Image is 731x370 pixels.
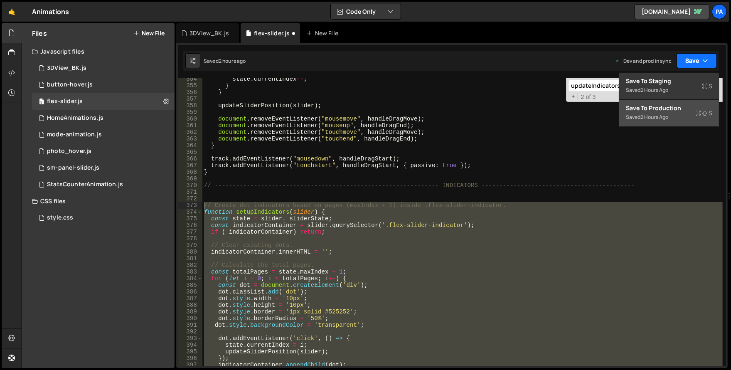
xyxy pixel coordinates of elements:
div: 12786/31289.js [32,110,175,126]
div: 2 hours ago [640,86,668,94]
div: 372 [178,195,202,202]
div: flex-slider.js [254,29,290,37]
div: 12786/34430.js [32,176,175,193]
div: 363 [178,136,202,142]
div: 374 [178,209,202,215]
div: Saved [204,57,246,64]
div: 368 [178,169,202,175]
div: 385 [178,282,202,289]
div: 358 [178,102,202,109]
a: Pa [712,4,727,19]
div: 367 [178,162,202,169]
div: 386 [178,289,202,295]
div: 373 [178,202,202,209]
h2: Files [32,29,47,38]
div: 393 [178,335,202,342]
div: 375 [178,215,202,222]
div: Saved [626,112,712,122]
div: 394 [178,342,202,348]
div: 392 [178,328,202,335]
div: style.css [47,214,73,222]
div: 3DView_BK.js [190,29,229,37]
div: 376 [178,222,202,229]
div: button-hover.js [47,81,93,89]
div: 361 [178,122,202,129]
div: Animations [32,7,69,17]
div: Save to Production [626,104,712,112]
div: 391 [178,322,202,328]
div: 12786/33199.js [32,93,175,110]
div: mode-animation.js [47,131,102,138]
div: Save to Staging [626,77,712,85]
button: New File [133,30,165,37]
span: Toggle Replace mode [569,93,578,100]
div: 395 [178,348,202,355]
div: Dev and prod in sync [615,57,672,64]
div: HomeAnimations.js [47,114,103,122]
div: 2 hours ago [219,57,246,64]
div: 354 [178,76,202,82]
div: 357 [178,96,202,102]
div: 396 [178,355,202,362]
button: Save [677,53,717,68]
div: 387 [178,295,202,302]
div: 3DView_BK.js [47,64,86,72]
div: 388 [178,302,202,308]
div: 359 [178,109,202,116]
div: 379 [178,242,202,249]
div: 360 [178,116,202,122]
div: 397 [178,362,202,368]
div: 356 [178,89,202,96]
div: 364 [178,142,202,149]
span: S [695,109,712,117]
button: Save to ProductionS Saved2 hours ago [619,100,719,127]
div: 377 [178,229,202,235]
div: 355 [178,82,202,89]
div: 12786/35029.js [32,126,175,143]
button: Code Only [331,4,401,19]
span: 5 [39,99,44,106]
div: 12786/35030.css [32,210,175,226]
div: 362 [178,129,202,136]
div: 380 [178,249,202,255]
span: S [702,82,712,90]
div: CSS files [22,193,175,210]
div: 382 [178,262,202,269]
div: Javascript files [22,43,175,60]
div: 384 [178,275,202,282]
div: 381 [178,255,202,262]
div: 12786/32371.js [32,143,175,160]
div: 365 [178,149,202,155]
div: 371 [178,189,202,195]
div: 383 [178,269,202,275]
div: New File [307,29,342,37]
span: 2 of 3 [578,94,599,100]
input: Search for [568,80,672,92]
button: Save to StagingS Saved2 hours ago [619,73,719,100]
div: 378 [178,235,202,242]
div: StatsCounterAnimation.js [47,181,123,188]
div: 390 [178,315,202,322]
div: 366 [178,155,202,162]
a: [DOMAIN_NAME] [635,4,709,19]
div: 2 hours ago [640,113,668,121]
div: sm-panel-slider.js [47,164,99,172]
div: 369 [178,175,202,182]
div: 12786/31304.js [32,60,175,76]
div: 12786/31432.js [32,160,175,176]
div: 389 [178,308,202,315]
div: photo_hover.js [47,148,91,155]
a: 🤙 [2,2,22,22]
div: flex-slider.js [47,98,83,105]
div: Saved [626,85,712,95]
div: 370 [178,182,202,189]
div: 12786/34469.js [32,76,175,93]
